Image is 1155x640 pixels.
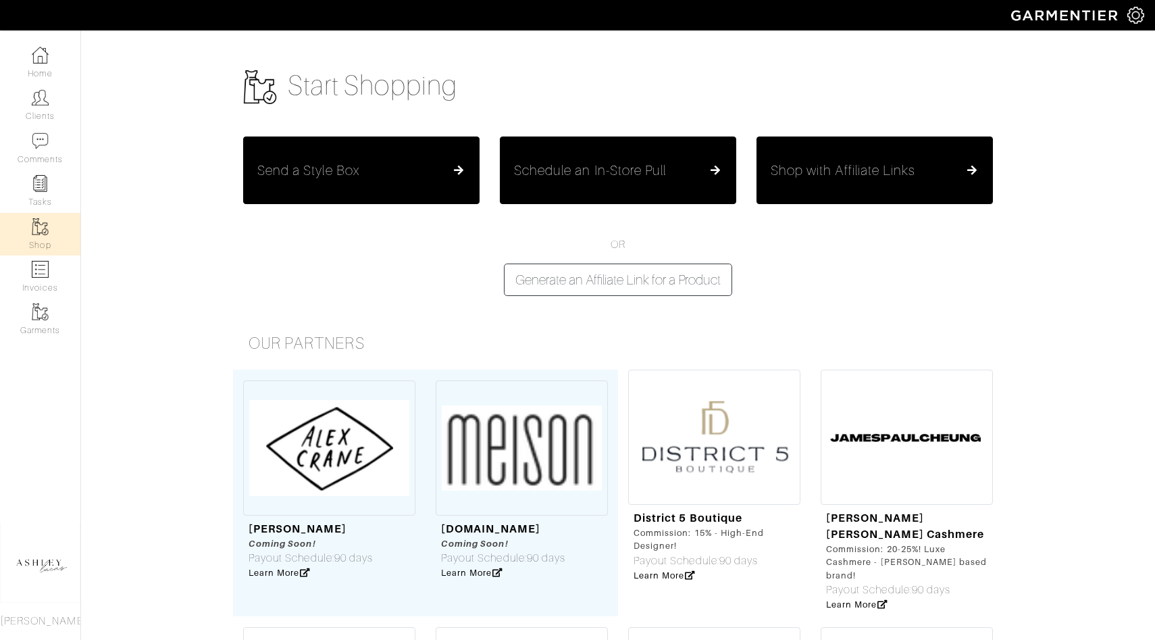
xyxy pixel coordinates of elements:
img: Screenshot%202023-08-02%20at%2011.13.10%20AM.png [628,370,800,505]
h5: Shop with Affiliate Links [771,162,915,178]
div: Commission: 20-25%! Luxe Cashmere - [PERSON_NAME] based brand! [826,543,987,582]
img: orders-icon-0abe47150d42831381b5fb84f609e132dff9fe21cb692f30cb5eec754e2cba89.png [32,261,49,278]
img: Screenshot%202023-06-30%20at%202.11.00%20PM.png [821,370,993,505]
img: garments-icon-b7da505a4dc4fd61783c78ac3ca0ef83fa9d6f193b1c9dc38574b1d14d53ca28.png [32,303,49,320]
div: Coming Soon! [441,537,565,550]
span: 90 days [719,555,758,567]
h5: Schedule an In-Store Pull [514,162,666,178]
button: Generate an Affiliate Link for a Product [504,264,732,296]
a: [PERSON_NAME] [249,522,346,535]
div: Commission: 15% - High-End Designer! [634,526,795,552]
a: Schedule an In-Store Pull [514,162,722,178]
img: garments-icon-b7da505a4dc4fd61783c78ac3ca0ef83fa9d6f193b1c9dc38574b1d14d53ca28.png [32,218,49,235]
a: District 5 Boutique [634,512,742,524]
img: Screen%20Shot%202023-05-23%20at%208.25.52%20AM.png [243,380,415,516]
span: Our Partners [249,335,365,352]
img: comment-icon-a0a6a9ef722e966f86d9cbdc48e553b5cf19dbc54f86b18d962a5391bc8f6eb6.png [32,132,49,149]
span: 90 days [334,552,373,564]
span: Start Shopping [288,70,457,101]
a: Learn More [826,599,888,610]
div: Coming Soon! [249,537,373,550]
button: Shop with Affiliate Links [756,137,993,204]
img: gear-icon-white-bd11855cb880d31180b6d7d6211b90ccbf57a29d726f0c71d8c61bd08dd39cc2.png [1127,7,1144,24]
h5: Send a Style Box [257,162,359,178]
span: 90 days [527,552,565,564]
button: Schedule an In-Store Pull [500,137,736,204]
img: garmentier-logo-header-white-b43fb05a5012e4ada735d5af1a66efaba907eab6374d6393d1fbf88cb4ef424d.png [1004,3,1127,27]
div: OR [233,237,1003,296]
div: Payout Schedule: [441,550,565,566]
img: clients-icon-6bae9207a08558b7cb47a8932f037763ab4055f8c8b6bfacd5dc20c3e0201464.png [32,89,49,106]
a: Learn More [634,570,695,581]
a: [DOMAIN_NAME] [441,522,540,535]
div: Payout Schedule: [826,582,987,598]
img: dashboard-icon-dbcd8f5a0b271acd01030246c82b418ddd0df26cd7fceb0bd07c9910d44c42f6.png [32,47,49,64]
div: Payout Schedule: [249,550,373,566]
img: Screenshot%202023-06-02%20at%201.40.48%20PM.png [436,380,608,516]
a: Learn More [249,568,310,578]
span: 90 days [912,584,950,596]
a: [PERSON_NAME] [PERSON_NAME] Cashmere [826,512,984,541]
a: Learn More [441,568,503,578]
img: garments-icon-b7da505a4dc4fd61783c78ac3ca0ef83fa9d6f193b1c9dc38574b1d14d53ca28.png [243,70,277,104]
div: Payout Schedule: [634,553,795,569]
button: Send a Style Box [243,137,480,204]
img: reminder-icon-8004d30b9f0a5d33ae49ab947aed9ed385cf756f9e5892f1edd6e32f2345188e.png [32,175,49,192]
